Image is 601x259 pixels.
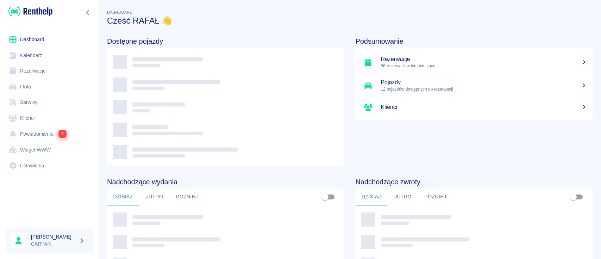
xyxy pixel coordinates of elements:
[107,37,344,45] h4: Dostępne pojazdy
[356,189,387,205] button: Dzisiaj
[83,8,93,17] button: Zwiń nawigację
[381,104,587,111] h5: Klienci
[356,97,593,117] a: Klienci
[58,130,67,138] span: 2
[6,126,93,142] a: Powiadomienia2
[170,189,204,205] button: Później
[8,6,52,17] img: Renthelp logo
[381,56,587,63] h5: Rezerwacje
[356,178,593,186] h4: Nadchodzące zwroty
[6,94,93,110] a: Serwisy
[381,86,587,92] p: 12 pojazdów dostępnych do rezerwacji
[381,79,587,86] h5: Pojazdy
[566,190,580,204] span: Pokaż przypisane tylko do mnie
[318,190,332,204] span: Pokaż przypisane tylko do mnie
[107,189,139,205] button: Dzisiaj
[356,37,593,45] h4: Podsumowanie
[356,51,593,74] a: Rezerwacje96 rezerwacji w tym miesiącu
[107,10,133,14] span: Dashboard
[31,240,76,248] p: CARFAR
[6,110,93,126] a: Klienci
[6,79,93,95] a: Flota
[381,63,587,69] p: 96 rezerwacji w tym miesiącu
[6,158,93,174] a: Ustawienia
[387,189,419,205] button: Jutro
[31,233,76,240] h6: [PERSON_NAME]
[107,178,344,186] h4: Nadchodzące wydania
[6,142,93,158] a: Widget WWW
[139,189,170,205] button: Jutro
[6,48,93,63] a: Kalendarz
[419,189,452,205] button: Później
[356,74,593,97] a: Pojazdy12 pojazdów dostępnych do rezerwacji
[107,16,593,26] h3: Cześć RAFAŁ 👋
[6,32,93,48] a: Dashboard
[6,6,52,17] a: Renthelp logo
[6,63,93,79] a: Rezerwacje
